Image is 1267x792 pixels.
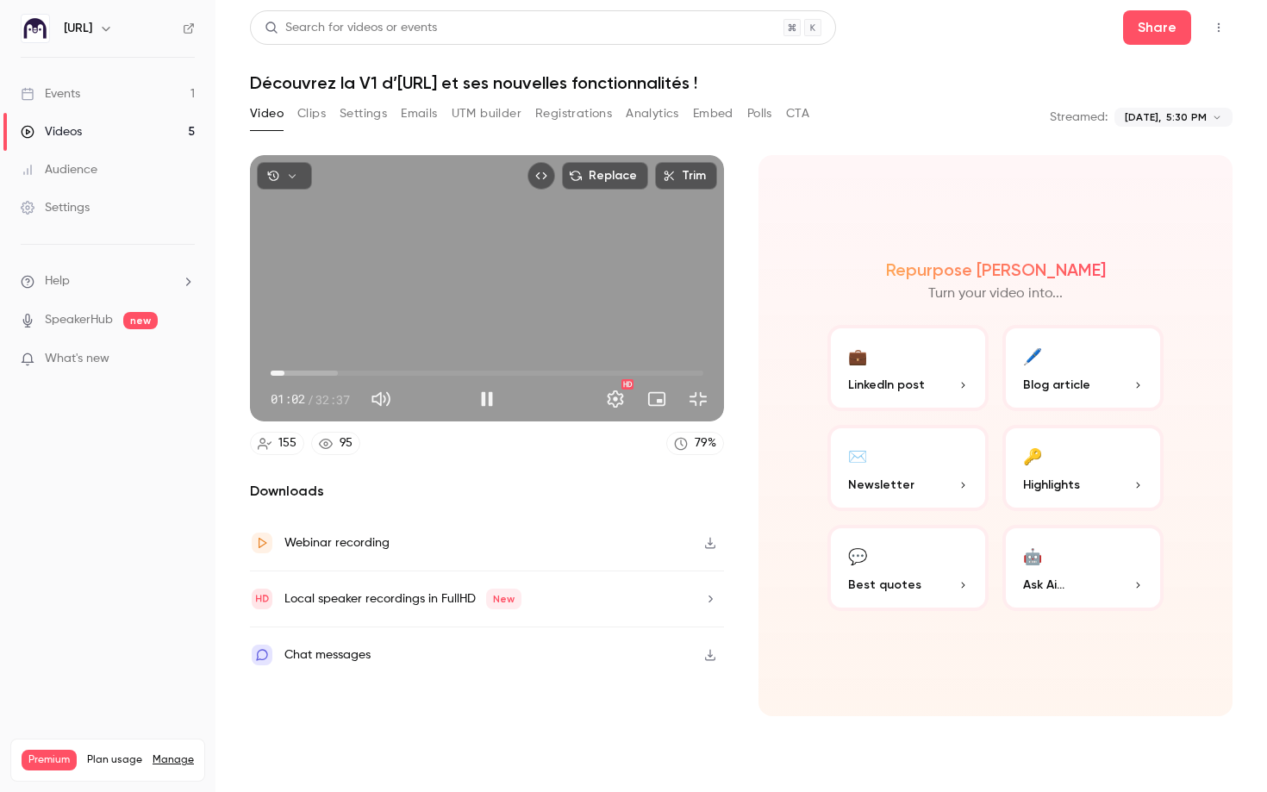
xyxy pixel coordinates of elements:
button: Polls [747,100,772,128]
button: Trim [655,162,717,190]
div: Videos [21,123,82,140]
li: help-dropdown-opener [21,272,195,290]
button: Top Bar Actions [1205,14,1233,41]
h2: Repurpose [PERSON_NAME] [886,259,1106,280]
h6: [URL] [64,20,92,37]
div: 01:02 [271,390,350,408]
span: 01:02 [271,390,305,408]
span: New [486,589,521,609]
span: Help [45,272,70,290]
span: [DATE], [1125,109,1161,125]
div: Audience [21,161,97,178]
div: HD [621,379,633,390]
p: Streamed: [1050,109,1108,126]
div: 🖊️ [1023,342,1042,369]
a: 155 [250,432,304,455]
div: Settings [21,199,90,216]
button: Clips [297,100,326,128]
span: Newsletter [848,476,914,494]
button: UTM builder [452,100,521,128]
button: 🤖Ask Ai... [1002,525,1164,611]
button: 🖊️Blog article [1002,325,1164,411]
div: Search for videos or events [265,19,437,37]
button: Embed [693,100,733,128]
div: Webinar recording [284,533,390,553]
div: 🔑 [1023,442,1042,469]
button: Settings [340,100,387,128]
div: ✉️ [848,442,867,469]
span: Plan usage [87,753,142,767]
div: Chat messages [284,645,371,665]
img: Ed.ai [22,15,49,42]
button: 💬Best quotes [827,525,989,611]
button: CTA [786,100,809,128]
span: What's new [45,350,109,368]
h2: Downloads [250,481,724,502]
button: Embed video [527,162,555,190]
button: 🔑Highlights [1002,425,1164,511]
p: Turn your video into... [928,284,1063,304]
button: Replace [562,162,648,190]
h1: Découvrez la V1 d’[URL] et ses nouvelles fonctionnalités ! [250,72,1233,93]
button: 💼LinkedIn post [827,325,989,411]
div: 💼 [848,342,867,369]
span: Best quotes [848,576,921,594]
div: 95 [340,434,353,452]
span: Ask Ai... [1023,576,1064,594]
a: 95 [311,432,360,455]
div: 79 % [695,434,716,452]
button: Exit full screen [681,382,715,416]
span: Premium [22,750,77,770]
div: Local speaker recordings in FullHD [284,589,521,609]
span: 5:30 PM [1166,109,1207,125]
div: Events [21,85,80,103]
button: Pause [470,382,504,416]
button: Registrations [535,100,612,128]
a: Manage [153,753,194,767]
button: Turn on miniplayer [640,382,674,416]
button: Share [1123,10,1191,45]
a: SpeakerHub [45,311,113,329]
button: Analytics [626,100,679,128]
span: 32:37 [315,390,350,408]
button: Settings [598,382,633,416]
button: ✉️Newsletter [827,425,989,511]
span: Blog article [1023,376,1090,394]
span: / [307,390,314,408]
a: 79% [666,432,724,455]
button: Emails [401,100,437,128]
button: Video [250,100,284,128]
div: 155 [278,434,296,452]
button: Mute [364,382,398,416]
span: new [123,312,158,329]
div: 🤖 [1023,542,1042,569]
span: LinkedIn post [848,376,925,394]
div: 💬 [848,542,867,569]
span: Highlights [1023,476,1080,494]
